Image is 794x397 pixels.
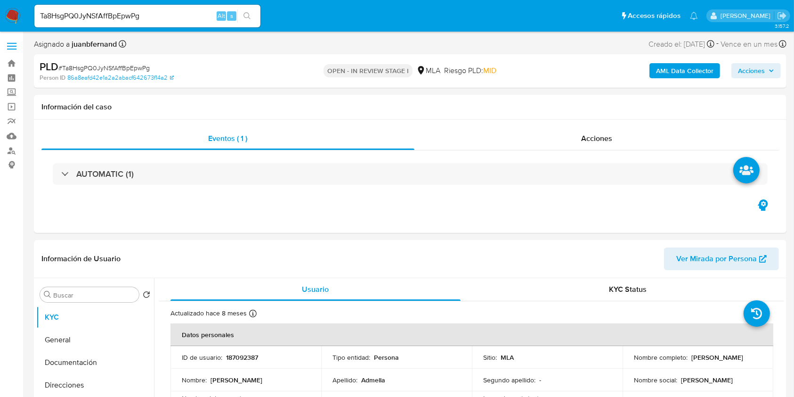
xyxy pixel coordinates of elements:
p: Nombre : [182,376,207,384]
span: s [230,11,233,20]
p: 187092387 [226,353,258,362]
p: OPEN - IN REVIEW STAGE I [324,64,413,77]
p: juanbautista.fernandez@mercadolibre.com [721,11,774,20]
span: Alt [218,11,225,20]
span: KYC Status [609,284,647,295]
b: PLD [40,59,58,74]
p: Persona [374,353,399,362]
p: MLA [501,353,514,362]
div: Creado el: [DATE] [648,38,714,50]
p: ID de usuario : [182,353,222,362]
span: Asignado a [34,39,117,50]
span: Acciones [738,63,765,78]
b: Person ID [40,74,65,82]
a: Notificaciones [690,12,698,20]
p: Nombre completo : [634,353,688,362]
th: Datos personales [170,323,773,346]
span: Usuario [302,284,329,295]
button: Acciones [731,63,781,78]
p: [PERSON_NAME] [681,376,733,384]
p: Segundo apellido : [483,376,535,384]
span: Ver Mirada por Persona [676,248,757,270]
p: - [539,376,541,384]
button: Ver Mirada por Persona [664,248,779,270]
p: [PERSON_NAME] [211,376,262,384]
button: AML Data Collector [649,63,720,78]
button: Direcciones [36,374,154,397]
p: Sitio : [483,353,497,362]
button: Buscar [44,291,51,298]
p: Admella [361,376,385,384]
h1: Información de Usuario [41,254,121,264]
span: - [716,38,719,50]
p: Apellido : [332,376,357,384]
button: Volver al orden por defecto [143,291,150,301]
span: Eventos ( 1 ) [208,133,247,144]
button: KYC [36,306,154,329]
span: Accesos rápidos [628,11,681,21]
span: Vence en un mes [721,39,778,50]
b: juanbfernand [70,39,117,50]
span: # Ta8HsgPQ0JyNSfAffBpEpwPg [58,63,150,73]
span: MID [483,65,496,76]
p: Tipo entidad : [332,353,370,362]
p: Nombre social : [634,376,677,384]
b: AML Data Collector [656,63,713,78]
div: AUTOMATIC (1) [53,163,768,185]
input: Buscar usuario o caso... [34,10,260,22]
p: [PERSON_NAME] [691,353,743,362]
h1: Información del caso [41,102,779,112]
button: search-icon [237,9,257,23]
input: Buscar [53,291,135,299]
span: Riesgo PLD: [444,66,496,76]
a: Salir [777,11,787,21]
p: Actualizado hace 8 meses [170,309,247,318]
span: Acciones [581,133,612,144]
div: MLA [416,66,440,76]
button: General [36,329,154,351]
button: Documentación [36,351,154,374]
h3: AUTOMATIC (1) [76,169,134,179]
a: 86a8eafd42e1a2a2abacf642673f14a2 [67,74,174,82]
